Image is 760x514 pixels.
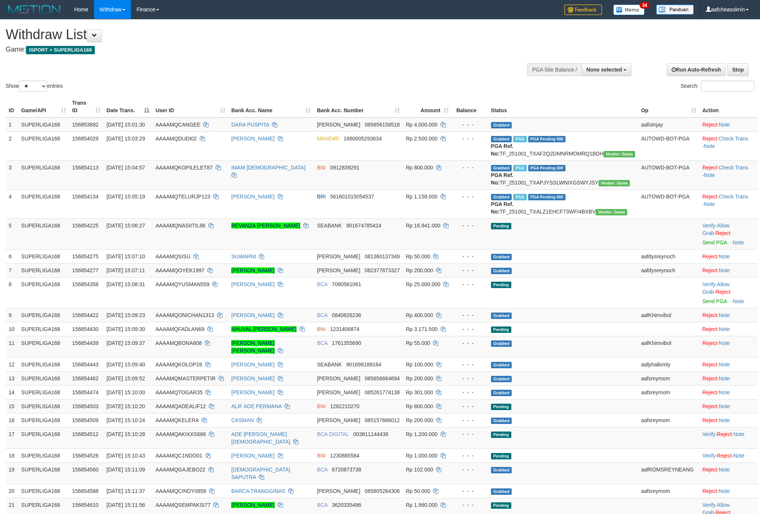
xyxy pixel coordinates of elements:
[716,289,731,295] a: Reject
[155,253,190,259] span: AAAAMQSISU
[704,172,715,178] a: Note
[716,230,731,236] a: Reject
[6,385,18,399] td: 14
[702,340,717,346] a: Reject
[702,403,717,409] a: Reject
[513,165,526,171] span: Marked by aafchhiseyha
[332,281,361,287] span: Copy 7080561061 to clipboard
[231,361,275,368] a: [PERSON_NAME]
[18,96,69,117] th: Game/API: activate to sort column ascending
[702,165,717,171] a: Reject
[228,96,314,117] th: Bank Acc. Name: activate to sort column ascending
[26,46,95,54] span: ISPORT > SUPERLIGA168
[231,136,275,142] a: [PERSON_NAME]
[18,277,69,308] td: SUPERLIGA168
[699,96,758,117] th: Action
[455,403,485,410] div: - - -
[106,389,145,395] span: [DATE] 15:10:00
[155,375,215,381] span: AAAAMQMASTERPETIR
[6,96,18,117] th: ID
[719,194,748,200] a: Check Trans
[6,322,18,336] td: 10
[406,361,433,368] span: Rp 100.000
[18,385,69,399] td: SUPERLIGA168
[717,453,732,459] a: Reject
[638,160,699,189] td: AUTOWD-BOT-PGA
[638,249,699,263] td: aafdysreynoch
[406,165,433,171] span: Rp 800.000
[106,223,145,229] span: [DATE] 15:06:27
[18,131,69,160] td: SUPERLIGA168
[699,218,758,249] td: · ·
[406,267,433,273] span: Rp 200.000
[69,96,103,117] th: Trans ID: activate to sort column ascending
[231,431,290,445] a: ADE [PERSON_NAME][DEMOGRAPHIC_DATA]
[317,312,327,318] span: BCA
[719,136,748,142] a: Check Trans
[403,96,452,117] th: Amount: activate to sort column ascending
[702,453,716,459] a: Verify
[332,340,361,346] span: Copy 1761355690 to clipboard
[702,375,717,381] a: Reject
[365,375,400,381] span: Copy 085656664694 to clipboard
[455,281,485,288] div: - - -
[106,340,145,346] span: [DATE] 15:09:37
[717,431,732,437] a: Reject
[491,122,512,128] span: Grabbed
[455,325,485,333] div: - - -
[155,194,210,200] span: AAAAMQTELURJP123
[231,253,256,259] a: SUWARNI
[18,263,69,277] td: SUPERLIGA168
[231,375,275,381] a: [PERSON_NAME]
[406,326,438,332] span: Rp 3.171.500
[656,5,694,15] img: panduan.png
[491,313,512,319] span: Grabbed
[6,249,18,263] td: 6
[491,254,512,260] span: Grabbed
[702,267,717,273] a: Reject
[513,194,526,200] span: Marked by aafsengchandara
[72,312,99,318] span: 156854422
[719,253,730,259] a: Note
[72,253,99,259] span: 156854275
[702,361,717,368] a: Reject
[406,122,438,128] span: Rp 4.000.000
[638,357,699,371] td: aafphalkimly
[719,488,730,494] a: Note
[6,160,18,189] td: 3
[491,223,511,229] span: Pending
[155,312,214,318] span: AAAAMQONICHAN1313
[365,389,400,395] span: Copy 085261774138 to clipboard
[231,194,275,200] a: [PERSON_NAME]
[702,239,727,246] a: Send PGA
[106,136,145,142] span: [DATE] 15:03:29
[488,96,638,117] th: Status
[231,389,275,395] a: [PERSON_NAME]
[699,308,758,322] td: ·
[406,403,433,409] span: Rp 800.000
[491,362,512,368] span: Grabbed
[719,403,730,409] a: Note
[638,308,699,322] td: aafKhimvibol
[406,375,433,381] span: Rp 200.000
[702,312,717,318] a: Reject
[72,194,99,200] span: 156854134
[491,282,511,288] span: Pending
[72,136,99,142] span: 156854029
[719,361,730,368] a: Note
[406,281,441,287] span: Rp 25.000.000
[18,160,69,189] td: SUPERLIGA168
[455,121,485,128] div: - - -
[733,453,745,459] a: Note
[72,389,99,395] span: 156854474
[106,326,145,332] span: [DATE] 15:09:30
[699,399,758,413] td: ·
[406,136,438,142] span: Rp 2.500.000
[317,403,325,409] span: BNI
[702,417,717,423] a: Reject
[106,267,145,273] span: [DATE] 15:07:11
[317,361,342,368] span: SEABANK
[72,267,99,273] span: 156854277
[72,281,99,287] span: 156854358
[231,467,290,480] a: [DEMOGRAPHIC_DATA] SAPUTRA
